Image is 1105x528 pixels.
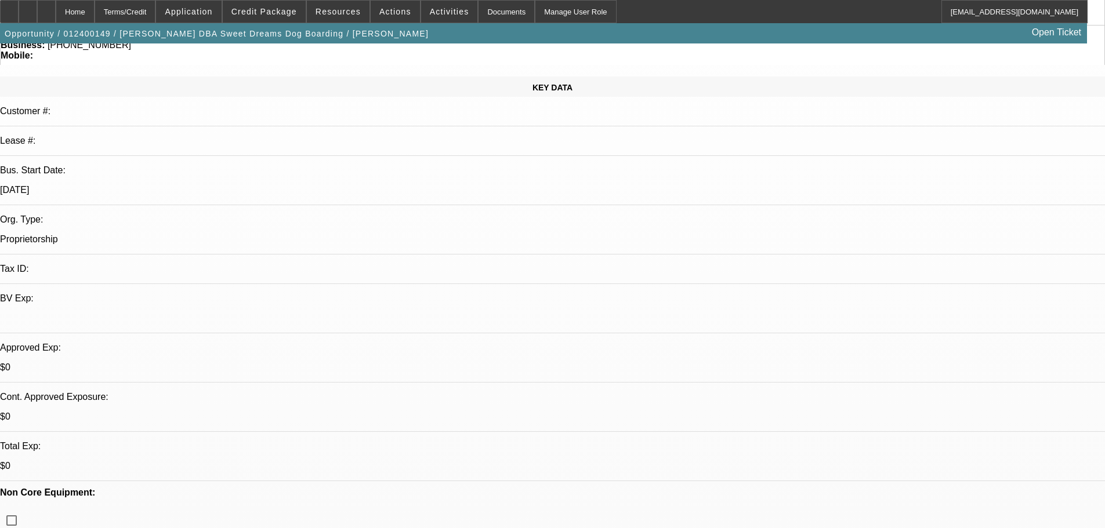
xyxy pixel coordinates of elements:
[156,1,221,23] button: Application
[307,1,369,23] button: Resources
[5,29,429,38] span: Opportunity / 012400149 / [PERSON_NAME] DBA Sweet Dreams Dog Boarding / [PERSON_NAME]
[1027,23,1086,42] a: Open Ticket
[371,1,420,23] button: Actions
[316,7,361,16] span: Resources
[1,50,33,60] strong: Mobile:
[231,7,297,16] span: Credit Package
[165,7,212,16] span: Application
[421,1,478,23] button: Activities
[379,7,411,16] span: Actions
[430,7,469,16] span: Activities
[532,83,573,92] span: KEY DATA
[223,1,306,23] button: Credit Package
